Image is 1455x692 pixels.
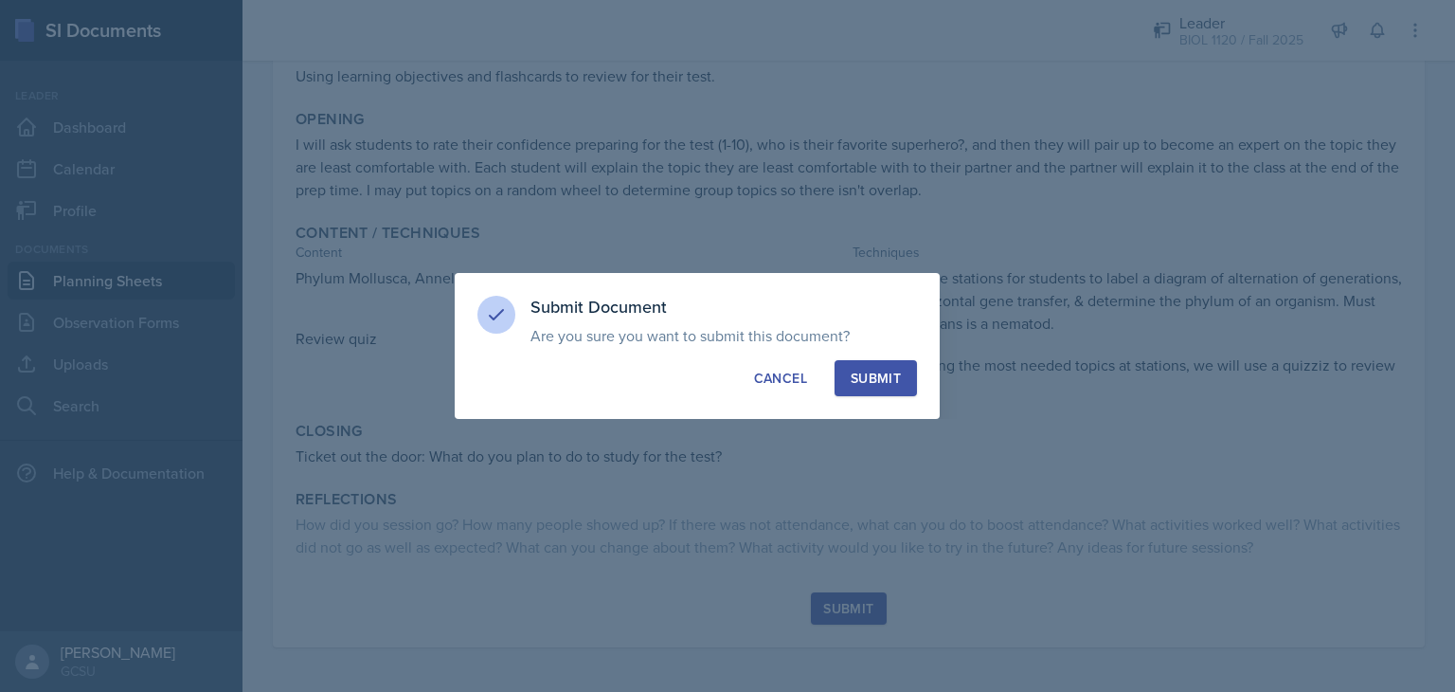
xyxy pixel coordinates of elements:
button: Submit [835,360,917,396]
button: Cancel [738,360,823,396]
div: Submit [851,369,901,388]
p: Are you sure you want to submit this document? [530,326,917,345]
div: Cancel [754,369,807,388]
h3: Submit Document [530,296,917,319]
